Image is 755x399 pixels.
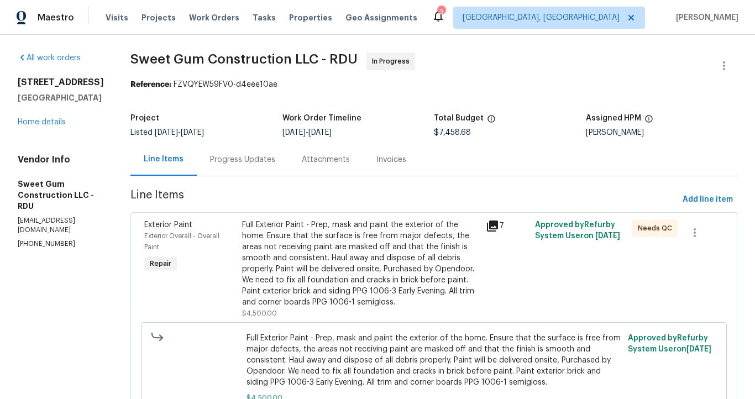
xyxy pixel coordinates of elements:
[253,14,276,22] span: Tasks
[302,154,350,165] div: Attachments
[586,114,641,122] h5: Assigned HPM
[145,258,176,269] span: Repair
[672,12,738,23] span: [PERSON_NAME]
[130,79,737,90] div: FZVQYEW59FV0-d4eee10ae
[130,53,358,66] span: Sweet Gum Construction LLC - RDU
[376,154,406,165] div: Invoices
[181,129,204,136] span: [DATE]
[144,233,219,250] span: Exterior Overall - Overall Paint
[628,334,711,353] span: Approved by Refurby System User on
[282,129,306,136] span: [DATE]
[144,154,183,165] div: Line Items
[155,129,178,136] span: [DATE]
[242,219,480,308] div: Full Exterior Paint - Prep, mask and paint the exterior of the home. Ensure that the surface is f...
[155,129,204,136] span: -
[463,12,620,23] span: [GEOGRAPHIC_DATA], [GEOGRAPHIC_DATA]
[38,12,74,23] span: Maestro
[18,179,104,212] h5: Sweet Gum Construction LLC - RDU
[144,221,192,229] span: Exterior Paint
[130,114,159,122] h5: Project
[535,221,620,240] span: Approved by Refurby System User on
[18,239,104,249] p: [PHONE_NUMBER]
[18,92,104,103] h5: [GEOGRAPHIC_DATA]
[130,190,678,210] span: Line Items
[18,154,104,165] h4: Vendor Info
[289,12,332,23] span: Properties
[130,129,204,136] span: Listed
[141,12,176,23] span: Projects
[638,223,677,234] span: Needs QC
[189,12,239,23] span: Work Orders
[678,190,737,210] button: Add line item
[586,129,738,136] div: [PERSON_NAME]
[18,216,104,235] p: [EMAIL_ADDRESS][DOMAIN_NAME]
[308,129,332,136] span: [DATE]
[247,333,621,388] span: Full Exterior Paint - Prep, mask and paint the exterior of the home. Ensure that the surface is f...
[210,154,275,165] div: Progress Updates
[595,232,620,240] span: [DATE]
[644,114,653,129] span: The hpm assigned to this work order.
[683,193,733,207] span: Add line item
[434,114,484,122] h5: Total Budget
[282,114,361,122] h5: Work Order Timeline
[686,345,711,353] span: [DATE]
[487,114,496,129] span: The total cost of line items that have been proposed by Opendoor. This sum includes line items th...
[345,12,417,23] span: Geo Assignments
[130,81,171,88] b: Reference:
[18,77,104,88] h2: [STREET_ADDRESS]
[437,7,445,18] div: 3
[486,219,528,233] div: 7
[372,56,414,67] span: In Progress
[282,129,332,136] span: -
[242,310,277,317] span: $4,500.00
[18,118,66,126] a: Home details
[106,12,128,23] span: Visits
[434,129,471,136] span: $7,458.68
[18,54,81,62] a: All work orders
